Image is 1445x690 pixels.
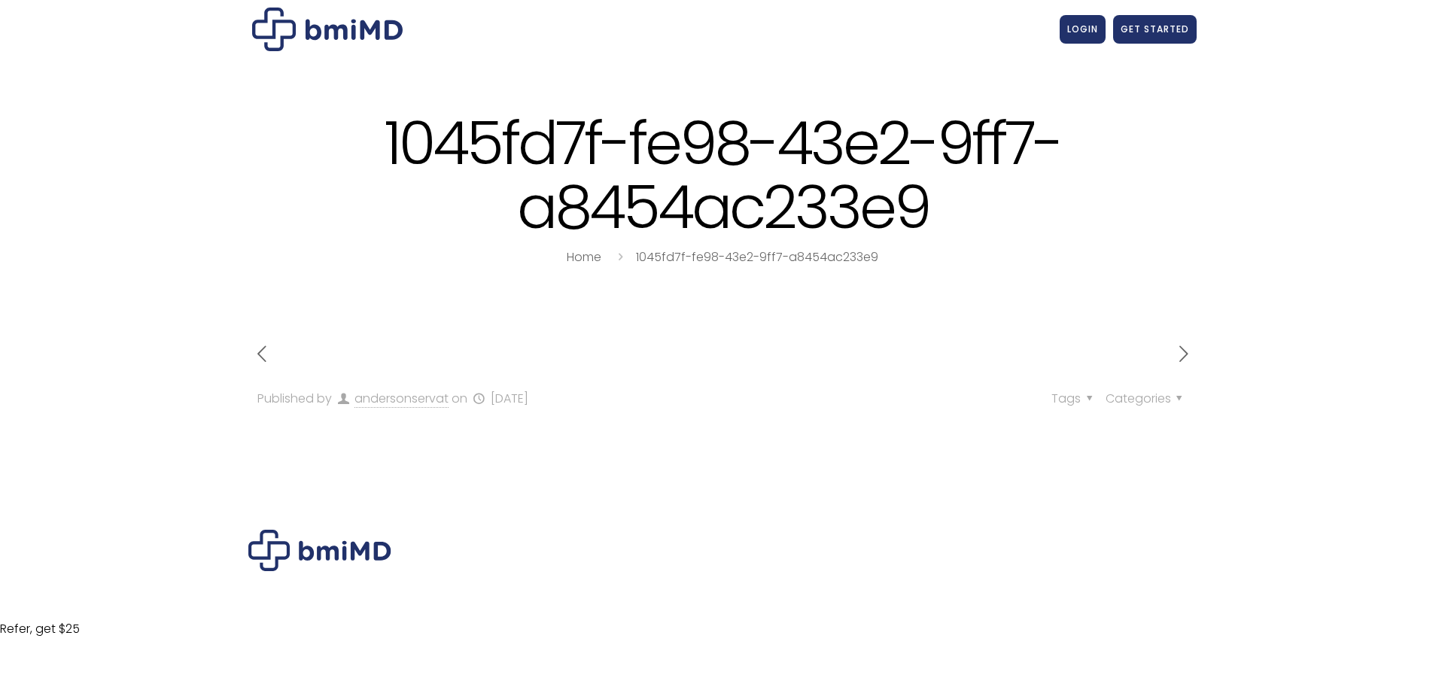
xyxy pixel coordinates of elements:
a: next post [1170,343,1197,367]
i: published [470,390,487,407]
span: LOGIN [1067,23,1098,35]
span: Tags [1051,390,1097,407]
time: [DATE] [491,390,528,407]
span: GET STARTED [1121,23,1189,35]
a: LOGIN [1060,15,1106,44]
img: Brand Logo [248,530,391,571]
h1: 1045fd7f-fe98-43e2-9ff7-a8454ac233e9 [248,111,1197,239]
span: Published by [257,390,332,407]
i: previous post [248,341,275,367]
a: Home [567,248,601,266]
a: previous post [248,343,275,367]
a: GET STARTED [1113,15,1197,44]
img: 1045fd7f-fe98-43e2-9ff7-a8454ac233e9 [252,8,403,51]
a: andersonservat [354,390,449,408]
i: breadcrumbs separator [612,248,628,266]
a: 1045fd7f-fe98-43e2-9ff7-a8454ac233e9 [636,248,878,266]
span: on [452,390,467,407]
i: next post [1170,341,1197,367]
i: author [335,390,351,407]
span: Categories [1106,390,1188,407]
